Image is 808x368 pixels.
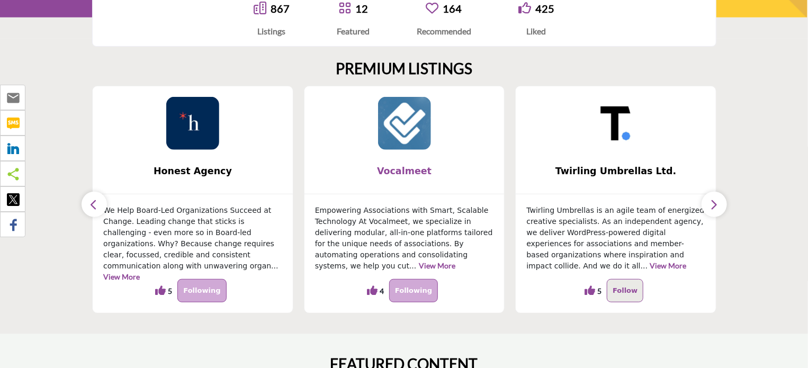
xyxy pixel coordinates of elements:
[650,261,687,270] a: View More
[526,205,705,272] p: Twirling Umbrellas is an agile team of energized creative specialists. As an independent agency, ...
[183,284,220,297] p: Following
[443,2,462,15] a: 164
[103,272,140,281] a: View More
[166,97,219,150] img: Honest Agency
[320,164,489,178] span: Vocalmeet
[532,157,700,185] b: Twirling Umbrellas Ltd.
[607,279,643,302] button: Follow
[518,25,554,38] div: Liked
[516,157,716,185] a: Twirling Umbrellas Ltd.
[426,2,438,16] a: Go to Recommended
[518,2,531,14] i: Go to Liked
[109,157,277,185] b: Honest Agency
[641,262,648,270] span: ...
[320,157,489,185] b: Vocalmeet
[304,157,505,185] a: Vocalmeet
[417,25,471,38] div: Recommended
[380,285,384,297] span: 4
[315,205,494,272] p: Empowering Associations with Smart, Scalable Technology At Vocalmeet, we specialize in delivering...
[109,164,277,178] span: Honest Agency
[613,284,638,297] p: Follow
[337,25,370,38] div: Featured
[355,2,368,15] a: 12
[168,285,172,297] span: 5
[378,97,431,150] img: Vocalmeet
[177,279,226,302] button: Following
[535,2,554,15] a: 425
[271,262,278,270] span: ...
[419,261,455,270] a: View More
[254,25,290,38] div: Listings
[395,284,432,297] p: Following
[103,205,282,283] p: We Help Board-Led Organizations Succeed at Change. Leading change that sticks is challenging - ev...
[336,60,472,78] h2: PREMIUM LISTINGS
[93,157,293,185] a: Honest Agency
[338,2,351,16] a: Go to Featured
[589,97,642,150] img: Twirling Umbrellas Ltd.
[597,285,601,297] span: 5
[532,164,700,178] span: Twirling Umbrellas Ltd.
[389,279,438,302] button: Following
[409,262,416,270] span: ...
[271,2,290,15] a: 867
